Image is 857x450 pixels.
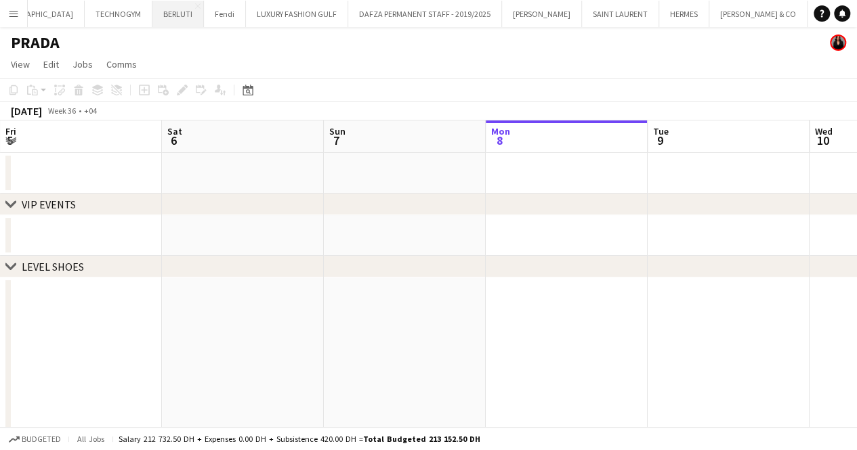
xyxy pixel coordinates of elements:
[327,133,346,148] span: 7
[119,434,480,444] div: Salary 212 732.50 DH + Expenses 0.00 DH + Subsistence 420.00 DH =
[11,32,60,53] h1: PRADA
[830,35,846,51] app-user-avatar: Maria Fernandes
[709,1,808,27] button: [PERSON_NAME] & CO
[329,125,346,137] span: Sun
[813,133,833,148] span: 10
[363,434,480,444] span: Total Budgeted 213 152.50 DH
[167,125,182,137] span: Sat
[3,133,16,148] span: 5
[152,1,204,27] button: BERLUTI
[582,1,659,27] button: SAINT LAURENT
[67,55,98,73] a: Jobs
[204,1,246,27] button: Fendi
[101,55,142,73] a: Comms
[502,1,582,27] button: [PERSON_NAME]
[22,260,84,273] div: LEVEL SHOES
[38,55,64,73] a: Edit
[11,58,30,70] span: View
[22,198,76,211] div: VIP EVENTS
[246,1,348,27] button: LUXURY FASHION GULF
[72,58,93,70] span: Jobs
[348,1,502,27] button: DAFZA PERMANENT STAFF - 2019/2025
[75,434,107,444] span: All jobs
[489,133,510,148] span: 8
[45,106,79,116] span: Week 36
[5,125,16,137] span: Fri
[11,104,42,118] div: [DATE]
[659,1,709,27] button: HERMES
[5,55,35,73] a: View
[165,133,182,148] span: 6
[106,58,137,70] span: Comms
[651,133,669,148] span: 9
[7,432,63,447] button: Budgeted
[653,125,669,137] span: Tue
[815,125,833,137] span: Wed
[491,125,510,137] span: Mon
[85,1,152,27] button: TECHNOGYM
[84,106,97,116] div: +04
[43,58,59,70] span: Edit
[22,434,61,444] span: Budgeted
